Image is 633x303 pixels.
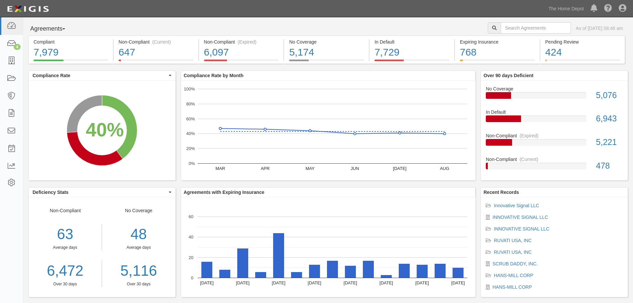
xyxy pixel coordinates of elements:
b: Recent Records [483,190,519,195]
text: 60% [186,116,195,121]
div: 6,943 [591,113,628,125]
div: 478 [591,160,628,172]
div: As of [DATE] 08:46 am [576,25,623,32]
b: Compliance Rate by Month [184,73,244,78]
input: Search Agreements [501,22,571,34]
div: 63 [29,224,102,245]
div: 424 [545,45,620,60]
a: Non-Compliant(Expired)5,221 [486,132,623,156]
a: HANS-MILL CORP [492,284,532,290]
text: 80% [186,101,195,106]
div: 48 [107,224,170,245]
i: Help Center - Complianz [604,5,612,13]
a: HANS-MILL CORP [494,273,533,278]
text: APR [261,166,269,171]
div: Pending Review [545,39,620,45]
text: [DATE] [415,280,429,285]
img: logo-5460c22ac91f19d4615b14bd174203de0afe785f0fc80cf4dbbc73dc1793850b.png [5,3,51,15]
div: 7,979 [34,45,108,60]
text: [DATE] [344,280,357,285]
text: [DATE] [236,280,250,285]
div: Non-Compliant [481,132,628,139]
div: Non-Compliant (Expired) [204,39,279,45]
div: 647 [119,45,193,60]
div: Average days [107,245,170,250]
span: Deficiency Stats [33,189,167,196]
div: No Coverage [289,39,364,45]
span: Compliance Rate [33,72,167,79]
a: No Coverage5,076 [486,85,623,109]
a: Non-Compliant(Expired)6,097 [199,60,284,65]
div: In Default [481,109,628,115]
div: Over 30 days [107,281,170,287]
div: 6,097 [204,45,279,60]
div: (Current) [152,39,171,45]
a: Pending Review424 [540,60,625,65]
a: INNOVATIVE SIGNAL LLC [492,215,548,220]
a: In Default7,729 [369,60,454,65]
div: 40% [86,116,124,144]
text: [DATE] [379,280,393,285]
div: 5,076 [591,89,628,101]
text: 40 [188,234,193,239]
text: 0% [188,161,195,166]
text: [DATE] [200,280,214,285]
a: 5,116 [107,260,170,281]
div: (Current) [520,156,538,163]
text: [DATE] [272,280,285,285]
a: INNOVATIVE SIGNAL LLC [494,226,549,231]
svg: A chart. [29,80,175,180]
text: 20% [186,146,195,151]
div: Compliant [34,39,108,45]
div: Over 30 days [29,281,102,287]
a: Innovative Signal LLC [494,203,539,208]
text: 40% [186,131,195,136]
text: 20 [188,255,193,260]
div: 5,174 [289,45,364,60]
button: Deficiency Stats [29,188,175,197]
text: [DATE] [393,166,406,171]
text: [DATE] [451,280,465,285]
svg: A chart. [181,80,475,180]
b: Agreements with Expiring Insurance [184,190,264,195]
div: No Coverage [102,207,175,287]
div: Non-Compliant (Current) [119,39,193,45]
div: Non-Compliant [29,207,102,287]
text: AUG [440,166,449,171]
div: 5,221 [591,136,628,148]
text: MAR [215,166,225,171]
div: Non-Compliant [481,156,628,163]
div: 768 [460,45,535,60]
a: In Default6,943 [486,109,623,132]
b: Over 90 days Deficient [483,73,533,78]
a: 6,472 [29,260,102,281]
text: [DATE] [308,280,321,285]
a: Non-Compliant(Current)478 [486,156,623,175]
a: RUVATI USA, INC [494,249,532,255]
div: Average days [29,245,102,250]
text: JUN [351,166,359,171]
div: (Expired) [520,132,539,139]
a: No Coverage5,174 [284,60,369,65]
button: Agreements [28,22,78,36]
a: Compliant7,979 [28,60,113,65]
a: RUVATI USA, INC [494,238,532,243]
text: 100% [184,86,195,91]
a: SCRUB DADDY, INC. [492,261,538,266]
div: Expiring Insurance [460,39,535,45]
a: The Home Depot [545,2,587,15]
a: Expiring Insurance768 [455,60,540,65]
div: 7,729 [374,45,449,60]
button: Compliance Rate [29,71,175,80]
div: 4 [14,44,21,50]
div: In Default [374,39,449,45]
svg: A chart. [181,197,475,297]
a: Non-Compliant(Current)647 [114,60,198,65]
div: (Expired) [238,39,257,45]
div: No Coverage [481,85,628,92]
text: 60 [188,214,193,219]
